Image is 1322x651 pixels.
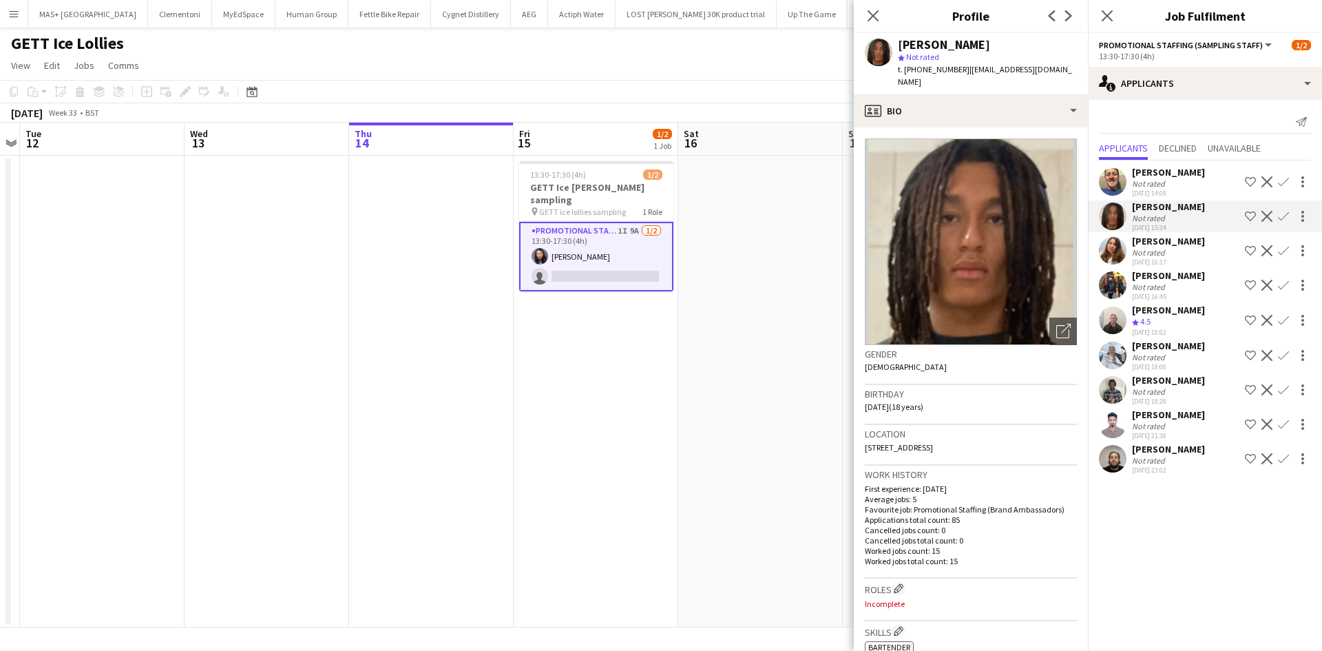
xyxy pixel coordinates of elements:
div: Not rated [1132,178,1168,189]
button: MyEdSpace [212,1,275,28]
span: 1/2 [653,129,672,139]
span: Thu [355,127,372,140]
h3: Location [865,428,1077,440]
div: [PERSON_NAME] [898,39,990,51]
h1: GETT Ice Lollies [11,33,124,54]
span: Applicants [1099,143,1148,153]
div: [PERSON_NAME] [1132,200,1205,213]
span: GETT ice lollies sampling [539,207,626,217]
button: Cygnet Distillery [431,1,511,28]
div: Not rated [1132,282,1168,292]
p: Cancelled jobs total count: 0 [865,535,1077,546]
div: [PERSON_NAME] [1132,166,1205,178]
span: Tue [25,127,41,140]
h3: GETT Ice [PERSON_NAME] sampling [519,181,673,206]
div: [DATE] 23:02 [1132,466,1205,475]
div: Not rated [1132,247,1168,258]
div: Not rated [1132,386,1168,397]
div: Not rated [1132,352,1168,362]
span: [DEMOGRAPHIC_DATA] [865,362,947,372]
div: Bio [854,94,1088,127]
p: Worked jobs total count: 15 [865,556,1077,566]
span: Sun [848,127,865,140]
p: Average jobs: 5 [865,494,1077,504]
p: Cancelled jobs count: 0 [865,525,1077,535]
div: Applicants [1088,67,1322,100]
div: [DATE] 15:34 [1132,223,1205,232]
button: LOST [PERSON_NAME] 30K product trial [616,1,777,28]
img: Crew avatar or photo [865,138,1077,345]
span: Fri [519,127,530,140]
span: Promotional Staffing (Sampling Staff) [1099,40,1263,50]
h3: Work history [865,468,1077,481]
p: Worked jobs count: 15 [865,546,1077,556]
span: View [11,59,30,72]
h3: Roles [865,581,1077,596]
span: 12 [23,135,41,151]
span: | [EMAIL_ADDRESS][DOMAIN_NAME] [898,64,1072,87]
span: Comms [108,59,139,72]
a: Comms [103,56,145,74]
span: 4.5 [1140,316,1151,327]
button: CakeBox 2025 [848,1,919,28]
span: 14 [353,135,372,151]
button: Human Group [275,1,348,28]
span: 15 [517,135,530,151]
div: Not rated [1132,421,1168,431]
h3: Gender [865,348,1077,360]
div: [DATE] [11,106,43,120]
app-card-role: Promotional Staffing (Sampling Staff)1I9A1/213:30-17:30 (4h)[PERSON_NAME] [519,222,673,291]
p: Incomplete [865,599,1077,609]
span: 1/2 [643,169,662,180]
button: Actiph Water [548,1,616,28]
div: 1 Job [653,141,671,151]
span: 16 [682,135,699,151]
div: [PERSON_NAME] [1132,374,1205,386]
span: [DATE] (18 years) [865,402,923,412]
button: Clementoni [148,1,212,28]
h3: Birthday [865,388,1077,400]
h3: Profile [854,7,1088,25]
div: [DATE] 18:28 [1132,397,1205,406]
h3: Job Fulfilment [1088,7,1322,25]
button: Promotional Staffing (Sampling Staff) [1099,40,1274,50]
p: Applications total count: 85 [865,515,1077,525]
div: [DATE] 14:09 [1132,189,1205,198]
button: Up The Game [777,1,848,28]
span: 1 Role [642,207,662,217]
a: Edit [39,56,65,74]
span: Wed [190,127,208,140]
span: Unavailable [1208,143,1261,153]
div: [PERSON_NAME] [1132,340,1205,352]
div: [PERSON_NAME] [1132,304,1205,316]
h3: Skills [865,624,1077,639]
div: [PERSON_NAME] [1132,269,1205,282]
div: BST [85,107,99,118]
div: Not rated [1132,213,1168,223]
p: First experience: [DATE] [865,484,1077,494]
div: [PERSON_NAME] [1132,409,1205,421]
a: Jobs [68,56,100,74]
div: [PERSON_NAME] [1132,443,1205,455]
span: Not rated [906,52,939,62]
div: [DATE] 18:08 [1132,362,1205,371]
span: 17 [846,135,865,151]
span: Declined [1159,143,1197,153]
div: [DATE] 16:45 [1132,292,1205,301]
app-job-card: 13:30-17:30 (4h)1/2GETT Ice [PERSON_NAME] sampling GETT ice lollies sampling1 RolePromotional Sta... [519,161,673,291]
span: Week 33 [45,107,80,118]
span: Edit [44,59,60,72]
span: 13 [188,135,208,151]
div: [DATE] 21:38 [1132,431,1205,440]
a: View [6,56,36,74]
span: Sat [684,127,699,140]
p: Favourite job: Promotional Staffing (Brand Ambassadors) [865,504,1077,515]
div: Not rated [1132,455,1168,466]
div: 13:30-17:30 (4h) [1099,51,1311,61]
span: [STREET_ADDRESS] [865,442,933,453]
div: Open photos pop-in [1049,318,1077,345]
button: MAS+ [GEOGRAPHIC_DATA] [28,1,148,28]
span: Jobs [74,59,94,72]
div: [DATE] 16:17 [1132,258,1205,267]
